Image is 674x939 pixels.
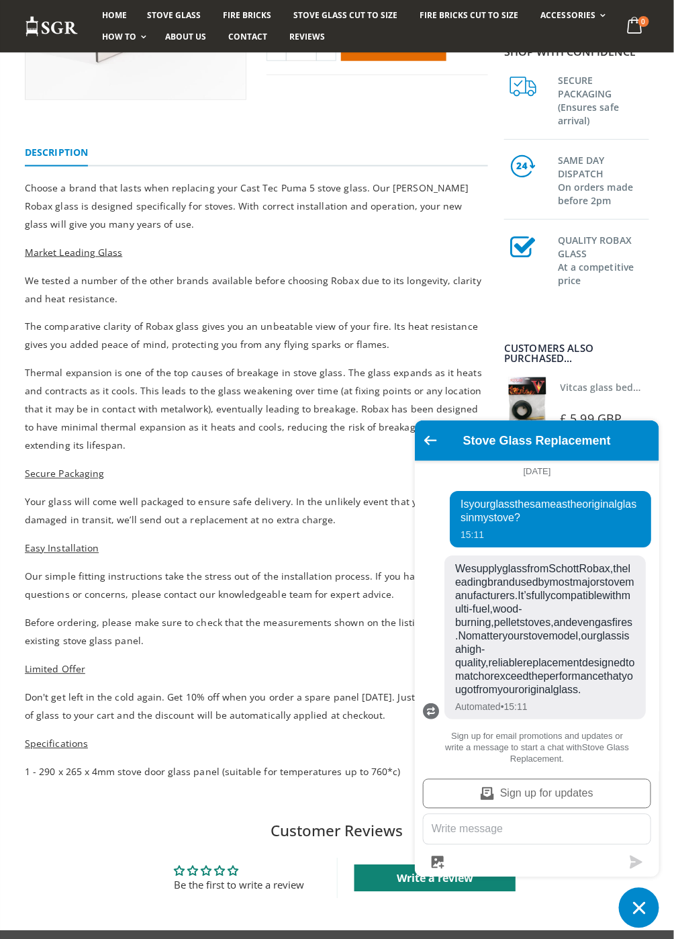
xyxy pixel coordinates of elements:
inbox-online-store-chat: Shopify online store chat [411,420,663,928]
span: Don't get left in the cold again. Get 10% off when you order a spare panel [DATE]. Just add two p... [25,691,486,722]
a: Stove Glass [137,5,211,26]
a: Accessories [531,5,612,26]
span: Limited Offer [25,663,85,676]
span: £ 5.99 GBP [561,410,622,427]
img: Vitcas stove glass bedding in tape [504,377,550,422]
span: Market Leading Glass [25,246,122,259]
a: How To [92,26,153,48]
span: 0 [638,16,649,27]
span: Our simple fitting instructions take the stress out of the installation process. If you have any ... [25,570,444,601]
span: Before ordering, please make sure to check that the measurements shown on the listing match your ... [25,617,481,647]
p: 1 - 290 x 265 x 4mm stove door glass panel (suitable for temperatures up to 760*c) [25,763,488,781]
span: Accessories [541,9,595,21]
span: Choose a brand that lasts when replacing your Cast Tec Puma 5 stove glass. Our [PERSON_NAME] Roba... [25,181,469,230]
span: Secure Packaging [25,467,104,480]
span: Reviews [289,31,325,42]
a: Fire Bricks Cut To Size [410,5,529,26]
a: Reviews [279,26,335,48]
a: Fire Bricks [213,5,281,26]
a: Description [25,140,88,167]
span: Specifications [25,737,88,750]
span: Thermal expansion is one of the top causes of breakage in stove glass. The glass expands as it he... [25,367,482,452]
h2: Customer Reviews [11,821,663,842]
a: Home [92,5,137,26]
h3: SAME DAY DISPATCH On orders made before 2pm [558,151,649,208]
span: Fire Bricks [223,9,271,21]
span: The comparative clarity of Robax glass gives you an unbeatable view of your fire. Its heat resist... [25,320,478,351]
span: Stove Glass [147,9,201,21]
div: Average rating is 0.00 stars [174,864,304,879]
span: Contact [228,31,267,42]
div: Customers also purchased... [504,343,649,363]
span: About us [165,31,206,42]
a: Contact [218,26,277,48]
span: Home [102,9,127,21]
a: Stove Glass Cut To Size [283,5,407,26]
a: About us [155,26,216,48]
span: Stove Glass Cut To Size [293,9,397,21]
h3: QUALITY ROBAX GLASS At a competitive price [558,231,649,287]
span: Your glass will come well packaged to ensure safe delivery. In the unlikely event that your glass... [25,496,469,527]
span: Easy Installation [25,542,99,555]
span: How To [102,31,136,42]
div: Be the first to write a review [174,879,304,893]
span: We tested a number of the other brands available before choosing Robax due to its longevity, clar... [25,274,481,305]
img: Stove Glass Replacement [25,15,79,38]
a: 0 [622,13,649,40]
span: Fire Bricks Cut To Size [420,9,519,21]
h3: SECURE PACKAGING (Ensures safe arrival) [558,71,649,128]
a: Write a review [354,865,516,892]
